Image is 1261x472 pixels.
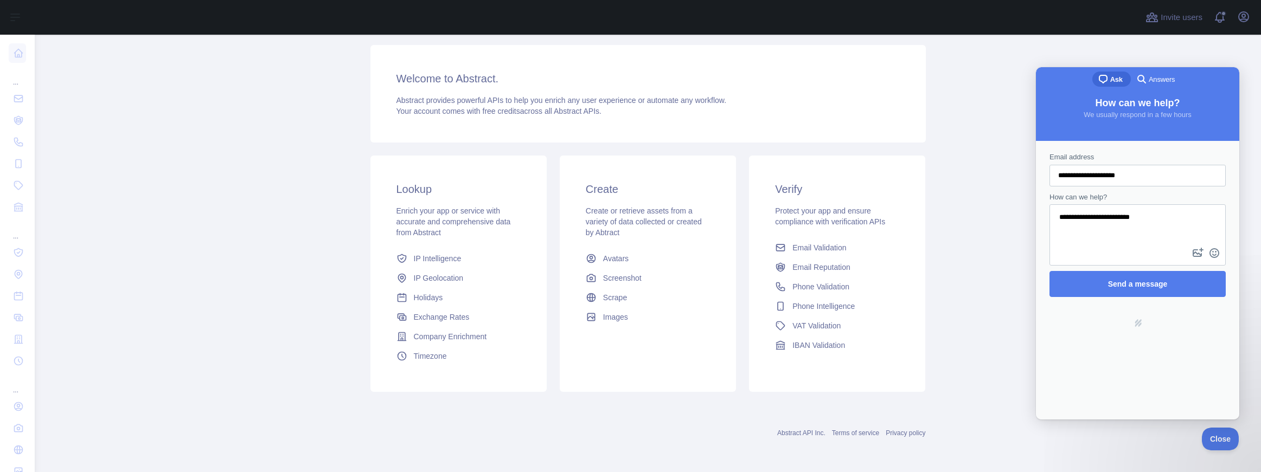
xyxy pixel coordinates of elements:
[832,429,879,437] a: Terms of service
[414,331,487,342] span: Company Enrichment
[392,268,525,288] a: IP Geolocation
[414,273,464,283] span: IP Geolocation
[9,219,26,241] div: ...
[396,96,727,105] span: Abstract provides powerful APIs to help you enrich any user experience or automate any workflow.
[581,307,714,327] a: Images
[392,288,525,307] a: Holidays
[414,292,443,303] span: Holidays
[792,301,855,312] span: Phone Intelligence
[392,307,525,327] a: Exchange Rates
[396,107,601,115] span: Your account comes with across all Abstract APIs.
[771,335,904,355] a: IBAN Validation
[1202,428,1239,450] iframe: Help Scout Beacon - Close
[581,268,714,288] a: Screenshot
[392,327,525,346] a: Company Enrichment
[581,249,714,268] a: Avatars
[9,373,26,395] div: ...
[792,281,849,292] span: Phone Validation
[392,346,525,366] a: Timezone
[414,351,447,361] span: Timezone
[792,262,850,273] span: Email Reputation
[414,312,470,322] span: Exchange Rates
[775,182,899,197] h3: Verify
[777,429,825,437] a: Abstract API Inc.
[1036,67,1239,419] iframe: Help Scout Beacon - Live Chat, Contact Form, and Knowledge Base
[1143,9,1205,26] button: Invite users
[771,316,904,335] a: VAT Validation
[771,257,904,277] a: Email Reputation
[775,206,885,226] span: Protect your app and ensure compliance with verification APIs
[771,296,904,316] a: Phone Intelligence
[392,249,525,268] a: IP Intelligence
[581,288,714,307] a: Scrape
[1161,11,1202,24] span: Invite users
[396,71,900,86] h3: Welcome to Abstract.
[771,238,904,257] a: Email Validation
[396,182,521,197] h3: Lookup
[603,292,627,303] span: Scrape
[603,312,628,322] span: Images
[586,182,710,197] h3: Create
[792,340,845,351] span: IBAN Validation
[792,320,841,331] span: VAT Validation
[414,253,462,264] span: IP Intelligence
[9,65,26,87] div: ...
[603,253,629,264] span: Avatars
[396,206,511,237] span: Enrich your app or service with accurate and comprehensive data from Abstract
[886,429,925,437] a: Privacy policy
[792,242,846,253] span: Email Validation
[771,277,904,296] a: Phone Validation
[603,273,642,283] span: Screenshot
[586,206,702,237] span: Create or retrieve assets from a variety of data collected or created by Abtract
[483,107,520,115] span: free credits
